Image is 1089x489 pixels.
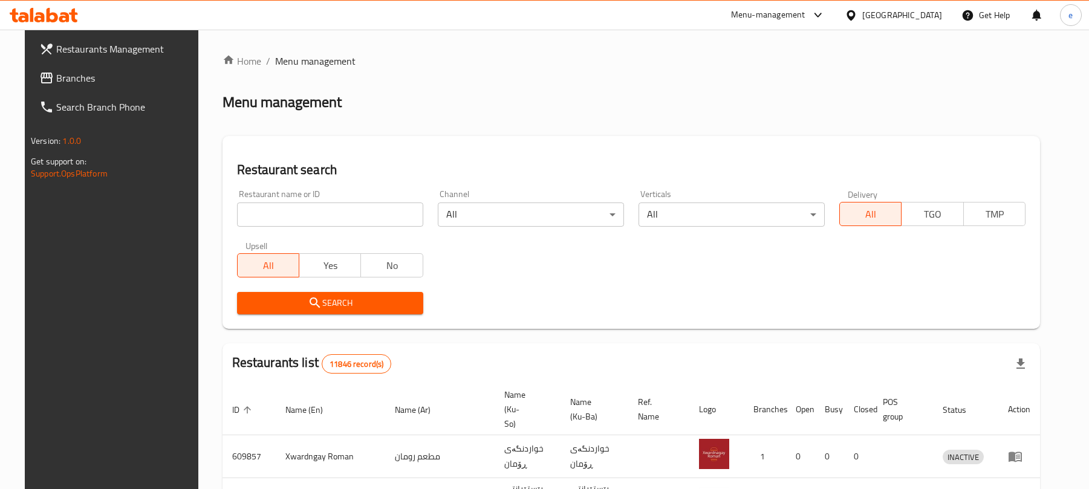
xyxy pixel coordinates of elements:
[561,435,628,478] td: خواردنگەی ڕۆمان
[744,435,786,478] td: 1
[304,257,356,274] span: Yes
[786,435,815,478] td: 0
[1068,8,1073,22] span: e
[322,358,391,370] span: 11846 record(s)
[848,190,878,198] label: Delivery
[570,395,614,424] span: Name (Ku-Ba)
[943,450,984,464] span: INACTIVE
[237,161,1026,179] h2: Restaurant search
[223,435,276,478] td: 609857
[232,354,392,374] h2: Restaurants list
[943,403,982,417] span: Status
[223,54,1040,68] nav: breadcrumb
[638,395,675,424] span: Ref. Name
[56,100,197,114] span: Search Branch Phone
[901,202,963,226] button: TGO
[232,403,255,417] span: ID
[299,253,361,277] button: Yes
[839,202,902,226] button: All
[699,439,729,469] img: Xwardngay Roman
[30,63,207,92] a: Branches
[62,133,81,149] span: 1.0.0
[963,202,1026,226] button: TMP
[360,253,423,277] button: No
[883,395,918,424] span: POS group
[744,384,786,435] th: Branches
[31,154,86,169] span: Get support on:
[1008,449,1030,464] div: Menu
[223,92,342,112] h2: Menu management
[285,403,339,417] span: Name (En)
[242,257,294,274] span: All
[395,403,446,417] span: Name (Ar)
[844,384,873,435] th: Closed
[438,202,624,227] div: All
[276,435,385,478] td: Xwardngay Roman
[56,71,197,85] span: Branches
[786,384,815,435] th: Open
[275,54,356,68] span: Menu management
[56,42,197,56] span: Restaurants Management
[245,241,268,250] label: Upsell
[845,206,897,223] span: All
[731,8,805,22] div: Menu-management
[30,34,207,63] a: Restaurants Management
[689,384,744,435] th: Logo
[31,166,108,181] a: Support.OpsPlatform
[504,387,546,431] span: Name (Ku-So)
[31,133,60,149] span: Version:
[247,296,414,311] span: Search
[237,253,299,277] button: All
[998,384,1040,435] th: Action
[639,202,825,227] div: All
[844,435,873,478] td: 0
[30,92,207,121] a: Search Branch Phone
[495,435,561,478] td: خواردنگەی ڕۆمان
[906,206,958,223] span: TGO
[266,54,270,68] li: /
[815,435,844,478] td: 0
[1006,349,1035,378] div: Export file
[969,206,1021,223] span: TMP
[815,384,844,435] th: Busy
[237,292,423,314] button: Search
[385,435,495,478] td: مطعم رومان
[862,8,942,22] div: [GEOGRAPHIC_DATA]
[322,354,391,374] div: Total records count
[366,257,418,274] span: No
[223,54,261,68] a: Home
[237,202,423,227] input: Search for restaurant name or ID..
